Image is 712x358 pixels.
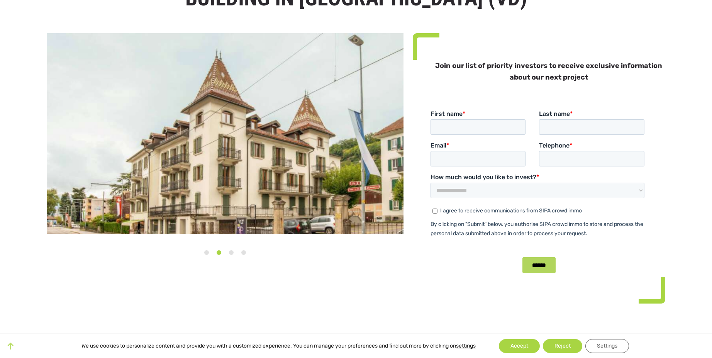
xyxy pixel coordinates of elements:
button: Reject [543,339,582,353]
button: 3 [227,249,235,256]
button: 2 [215,249,223,256]
img: Bex [47,33,403,234]
img: top-left-green [413,33,439,60]
iframe: Form 1 [431,110,648,287]
button: settings [456,343,476,350]
button: 4 [240,249,248,256]
button: Settings [585,339,629,353]
button: 1 [203,249,210,256]
p: We use cookies to personalize content and provide you with a customized experience. You can manag... [81,343,476,350]
h3: Join our list of priority investors to receive exclusive information about our next project [432,60,665,83]
button: Accept [499,339,540,353]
